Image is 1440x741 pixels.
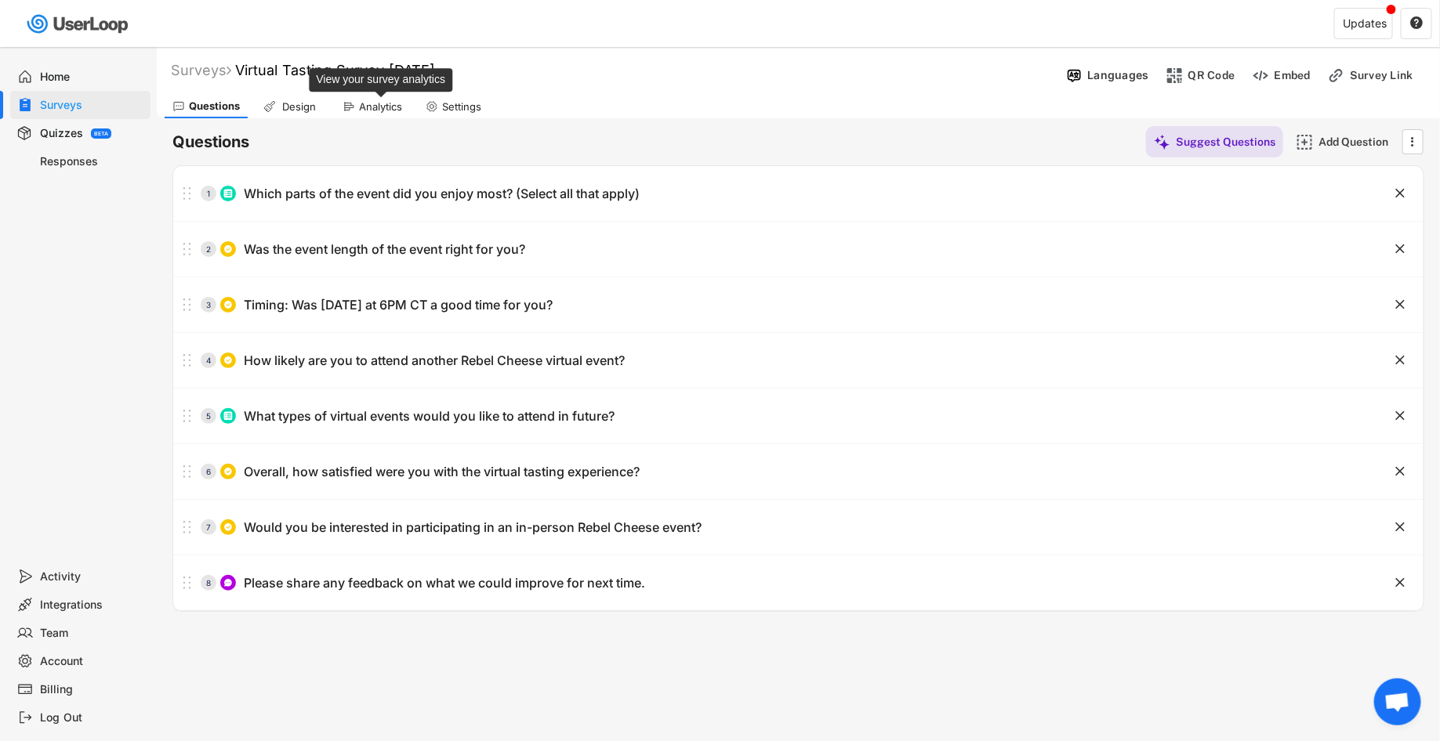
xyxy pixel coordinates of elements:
img: CircleTickMinorWhite.svg [223,244,233,254]
div: Responses [41,154,144,169]
div: Languages [1088,68,1149,82]
text:  [1395,407,1405,424]
div: Log Out [41,710,144,725]
div: Billing [41,682,144,697]
button:  [1392,186,1408,201]
div: Was the event length of the event right for you? [244,241,525,258]
img: MagicMajor%20%28Purple%29.svg [1154,134,1170,150]
div: 2 [201,245,216,253]
div: 4 [201,356,216,364]
div: Quizzes [40,126,83,141]
img: ListMajor.svg [223,411,233,421]
button:  [1392,464,1408,479]
div: Analytics [359,100,402,114]
img: AddMajor.svg [1297,134,1313,150]
img: userloop-logo-01.svg [24,8,134,40]
img: Language%20Icon.svg [1066,67,1083,84]
div: Settings [442,100,481,114]
text:  [1395,296,1405,313]
div: Account [41,654,144,669]
div: Timing: Was [DATE] at 6PM CT a good time for you? [244,297,553,313]
text:  [1395,519,1405,535]
text:  [1395,574,1405,591]
div: 5 [201,412,216,420]
button:  [1392,408,1408,424]
div: Home [41,70,144,85]
button:  [1405,130,1420,154]
button:  [1392,241,1408,257]
div: Overall, how satisfied were you with the virtual tasting experience? [244,464,640,480]
div: Surveys [41,98,144,113]
div: Suggest Questions [1176,135,1275,149]
div: What types of virtual events would you like to attend in future? [244,408,615,425]
div: 8 [201,579,216,587]
div: Open chat [1374,678,1421,725]
div: How likely are you to attend another Rebel Cheese virtual event? [244,352,625,369]
div: 3 [201,301,216,309]
div: Updates [1343,18,1387,29]
div: Activity [41,569,144,584]
button:  [1392,519,1408,535]
div: BETA [94,131,108,136]
div: Please share any feedback on what we could improve for next time. [244,575,645,591]
font: Virtual Tasting Survey [DATE] [235,62,435,78]
text:  [1395,240,1405,257]
div: Integrations [41,598,144,613]
div: 7 [201,523,216,531]
img: CircleTickMinorWhite.svg [223,522,233,532]
div: Add Question [1318,135,1397,149]
div: Would you be interested in participating in an in-person Rebel Cheese event? [244,519,702,536]
div: Design [280,100,319,114]
img: ShopcodesMajor.svg [1166,67,1183,84]
div: Embed [1275,68,1311,82]
img: CircleTickMinorWhite.svg [223,300,233,309]
div: 1 [201,190,216,197]
button:  [1409,16,1424,31]
div: Surveys [171,61,231,79]
div: Questions [189,99,240,113]
img: CircleTickMinorWhite.svg [223,467,233,476]
div: QR Code [1188,68,1235,82]
text:  [1395,463,1405,479]
img: EmbedMinor.svg [1253,67,1269,84]
img: CircleTickMinorWhite.svg [223,356,233,365]
img: LinkMinor.svg [1328,67,1344,84]
div: Survey Link [1350,68,1428,82]
img: ConversationMinor.svg [223,578,233,587]
button:  [1392,352,1408,368]
button:  [1392,297,1408,313]
div: Team [41,626,144,641]
h6: Questions [172,132,249,153]
text:  [1395,352,1405,368]
text:  [1395,185,1405,201]
text:  [1410,16,1423,30]
img: ListMajor.svg [223,189,233,198]
div: Which parts of the event did you enjoy most? (Select all that apply) [244,186,640,202]
div: 6 [201,468,216,475]
text:  [1412,133,1415,150]
button:  [1392,575,1408,591]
